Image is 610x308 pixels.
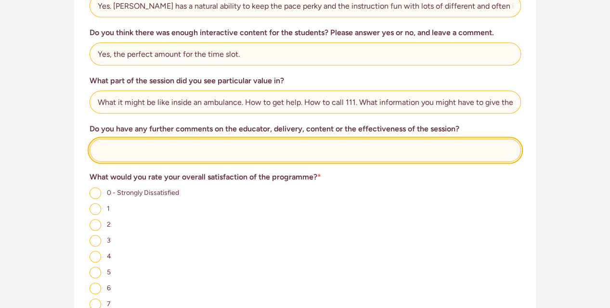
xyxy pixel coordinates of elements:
span: 4 [107,252,111,260]
h3: What would you rate your overall satisfaction of the programme? [90,171,521,183]
input: 6 [90,282,101,294]
input: 2 [90,219,101,231]
input: 5 [90,267,101,278]
input: 1 [90,203,101,215]
span: 1 [107,205,110,213]
h3: What part of the session did you see particular value in? [90,75,521,87]
span: 0 - Strongly Dissatisfied [107,189,179,197]
h3: Do you have any further comments on the educator, delivery, content or the effectiveness of the s... [90,123,521,135]
span: 5 [107,268,111,276]
input: 3 [90,235,101,246]
span: 7 [107,300,111,308]
h3: Do you think there was enough interactive content for the students? Please answer yes or no, and ... [90,27,521,38]
span: 3 [107,236,111,244]
input: 4 [90,251,101,262]
input: 0 - Strongly Dissatisfied [90,187,101,199]
span: 2 [107,220,111,229]
span: 6 [107,284,111,292]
